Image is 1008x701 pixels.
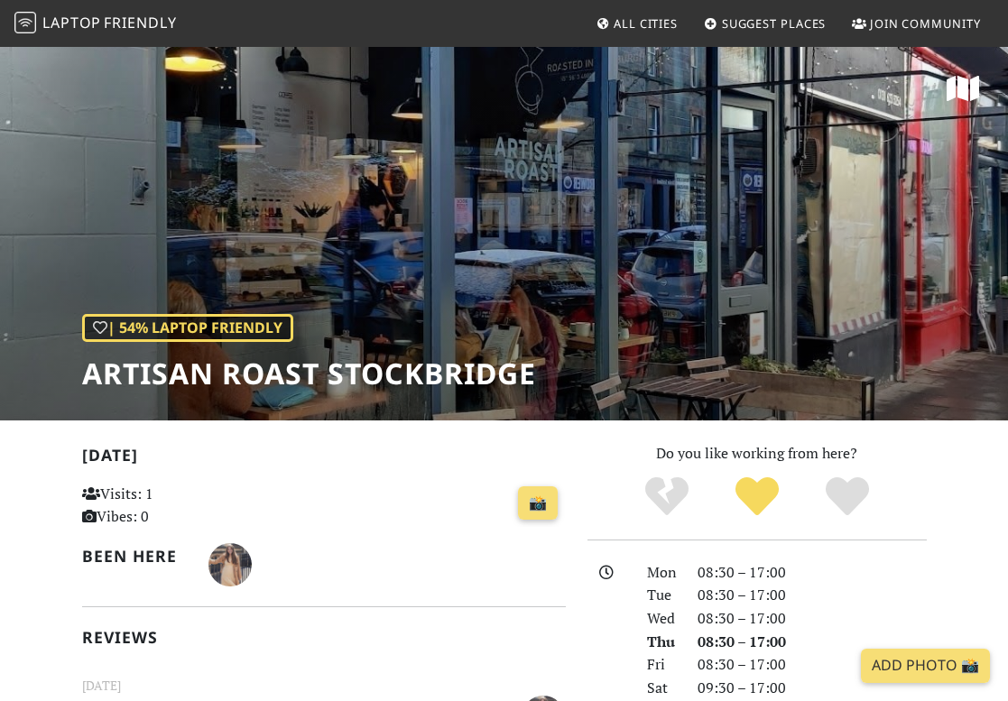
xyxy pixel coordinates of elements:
[636,677,687,700] div: Sat
[687,677,938,700] div: 09:30 – 17:00
[14,8,177,40] a: LaptopFriendly LaptopFriendly
[82,446,566,472] h2: [DATE]
[82,628,566,647] h2: Reviews
[870,15,981,32] span: Join Community
[687,631,938,654] div: 08:30 – 17:00
[587,442,927,466] p: Do you like working from here?
[82,483,229,529] p: Visits: 1 Vibes: 0
[687,584,938,607] div: 08:30 – 17:00
[208,543,252,586] img: 4035-fatima.jpg
[614,15,678,32] span: All Cities
[588,7,685,40] a: All Cities
[82,314,293,343] div: | 54% Laptop Friendly
[636,653,687,677] div: Fri
[722,15,827,32] span: Suggest Places
[71,676,577,696] small: [DATE]
[636,584,687,607] div: Tue
[861,649,990,683] a: Add Photo 📸
[687,561,938,585] div: 08:30 – 17:00
[82,547,187,566] h2: Been here
[636,561,687,585] div: Mon
[636,631,687,654] div: Thu
[687,607,938,631] div: 08:30 – 17:00
[208,553,252,573] span: Fátima González
[14,12,36,33] img: LaptopFriendly
[104,13,176,32] span: Friendly
[42,13,101,32] span: Laptop
[518,486,558,521] a: 📸
[622,475,712,520] div: No
[712,475,802,520] div: Yes
[687,653,938,677] div: 08:30 – 17:00
[82,356,536,391] h1: Artisan Roast Stockbridge
[697,7,834,40] a: Suggest Places
[636,607,687,631] div: Wed
[802,475,892,520] div: Definitely!
[845,7,988,40] a: Join Community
